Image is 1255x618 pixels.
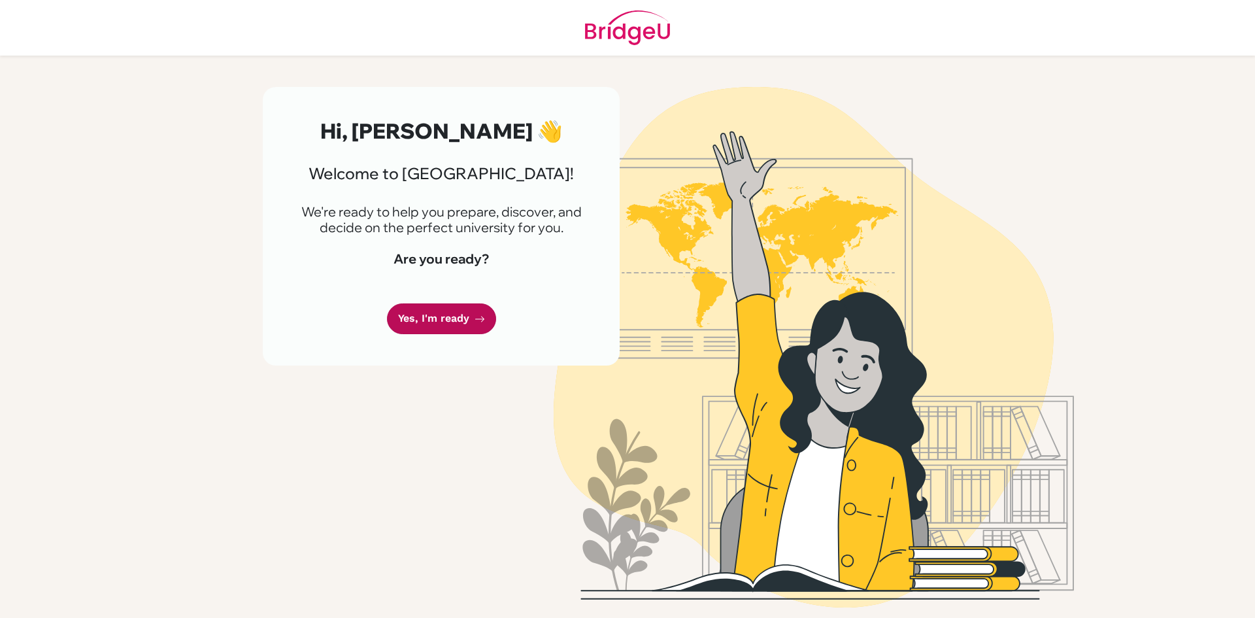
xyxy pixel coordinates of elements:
[294,118,588,143] h2: Hi, [PERSON_NAME] 👋
[29,9,56,21] span: Help
[294,204,588,235] p: We're ready to help you prepare, discover, and decide on the perfect university for you.
[294,251,588,267] h4: Are you ready?
[441,87,1186,608] img: Welcome to Bridge U
[294,164,588,183] h3: Welcome to [GEOGRAPHIC_DATA]!
[387,303,496,334] a: Yes, I'm ready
